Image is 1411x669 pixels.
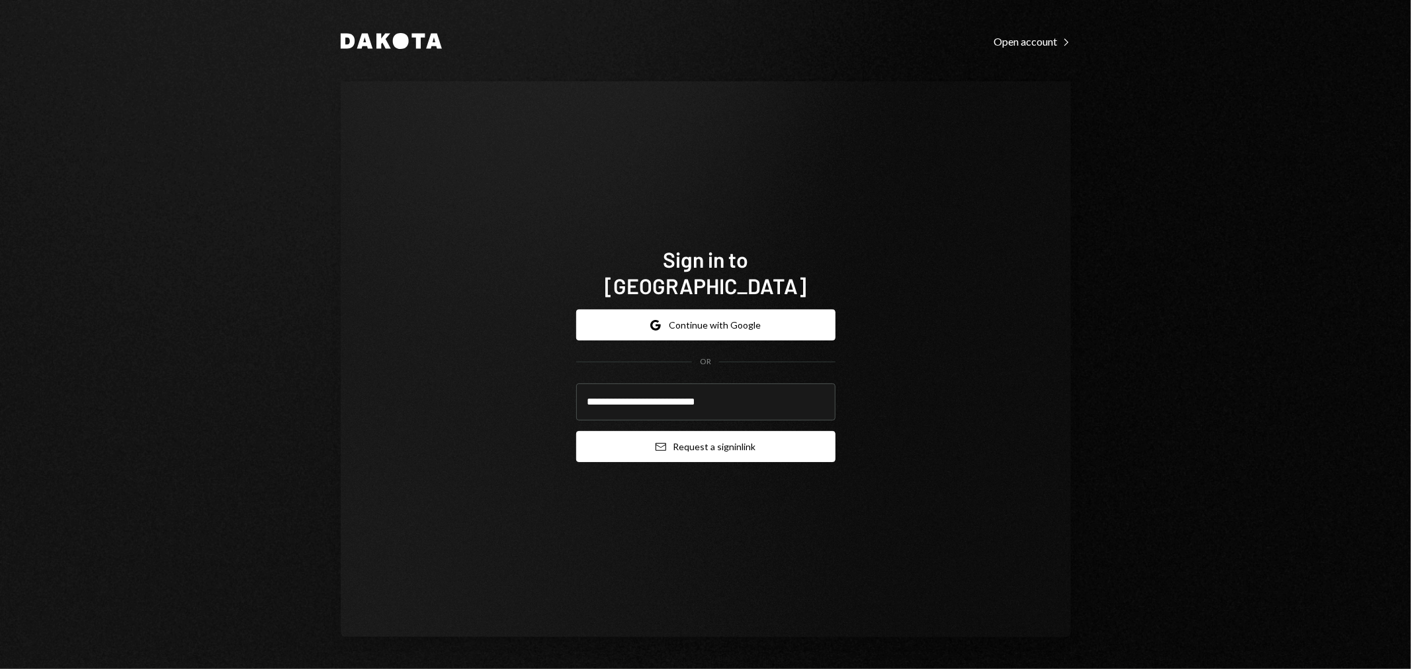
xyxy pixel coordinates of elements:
button: Continue with Google [576,309,835,340]
div: Open account [994,35,1071,48]
button: Request a signinlink [576,431,835,462]
div: OR [700,356,711,368]
a: Open account [994,34,1071,48]
h1: Sign in to [GEOGRAPHIC_DATA] [576,246,835,299]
